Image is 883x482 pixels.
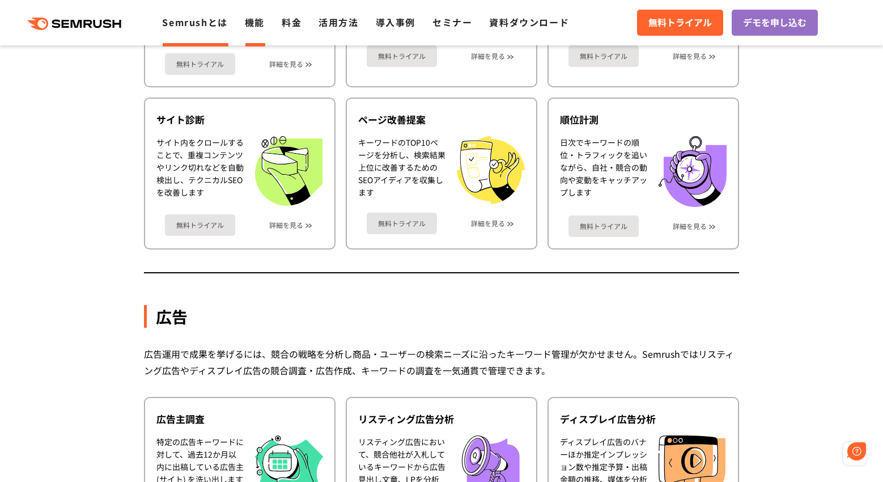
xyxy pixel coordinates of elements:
[659,136,727,207] img: 順位計測
[162,15,227,29] a: Semrushとは
[367,45,437,67] a: 無料トライアル
[144,305,739,328] div: 広告
[560,113,727,126] div: 順位計測
[648,15,712,30] span: 無料トライアル
[245,15,265,29] a: 機能
[376,15,415,29] a: 導入事例
[560,412,727,426] div: ディスプレイ広告分析
[471,219,505,227] a: 詳細を見る
[673,222,707,230] a: 詳細を見る
[471,52,505,60] a: 詳細を見る
[156,113,323,126] div: サイト診断
[637,10,723,36] a: 無料トライアル
[568,45,639,67] a: 無料トライアル
[156,136,244,206] div: サイト内をクロールすることで、重複コンテンツやリンク切れなどを自動検出し、テクニカルSEOを改善します
[165,214,235,236] a: 無料トライアル
[743,15,806,30] span: デモを申し込む
[144,346,739,379] div: 広告運用で成果を挙げるには、競合の戦略を分析し商品・ユーザーの検索ニーズに沿ったキーワード管理が欠かせません。Semrushではリスティング広告やディスプレイ広告の競合調査・広告作成、キーワード...
[732,10,818,36] a: デモを申し込む
[165,53,235,75] a: 無料トライアル
[269,60,303,68] a: 詳細を見る
[319,15,358,29] a: 活用方法
[568,215,639,237] a: 無料トライアル
[358,412,525,426] div: リスティング広告分析
[358,136,445,204] div: キーワードのTOP10ページを分析し、検索結果上位に改善するためのSEOアイディアを収集します
[489,15,569,29] a: 資料ダウンロード
[457,136,525,204] img: ページ改善提案
[673,52,707,60] a: 詳細を見る
[367,213,437,234] a: 無料トライアル
[156,412,323,426] div: 広告主調査
[432,15,472,29] a: セミナー
[269,221,303,229] a: 詳細を見る
[782,438,871,470] iframe: Help widget launcher
[560,136,647,207] div: 日次でキーワードの順位・トラフィックを追いながら、自社・競合の動向や変動をキャッチアップします
[282,15,302,29] a: 料金
[358,113,525,126] div: ページ改善提案
[255,136,322,206] img: サイト診断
